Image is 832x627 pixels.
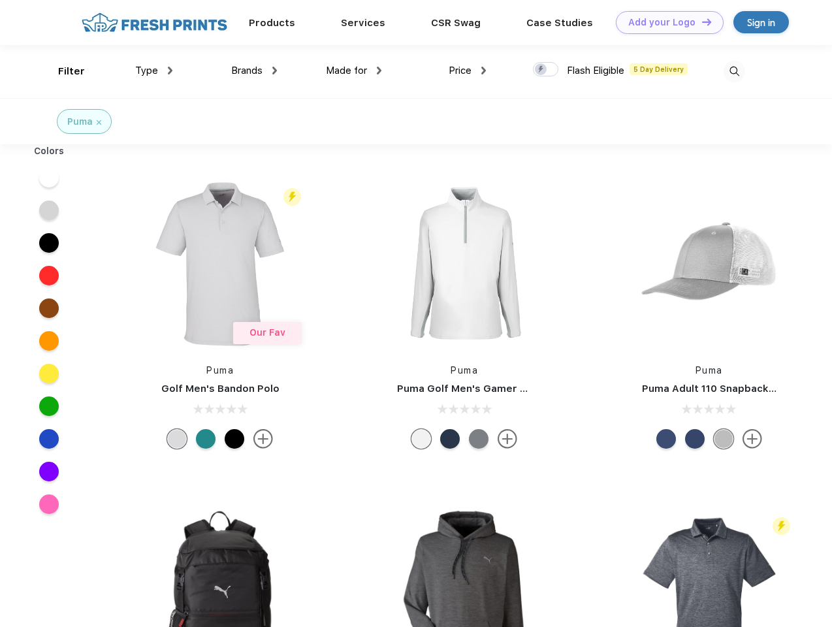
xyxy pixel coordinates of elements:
[656,429,676,449] div: Peacoat Qut Shd
[628,17,696,28] div: Add your Logo
[24,144,74,158] div: Colors
[702,18,711,25] img: DT
[249,327,285,338] span: Our Fav
[724,61,745,82] img: desktop_search.svg
[773,517,790,535] img: flash_active_toggle.svg
[167,429,187,449] div: High Rise
[272,67,277,74] img: dropdown.png
[431,17,481,29] a: CSR Swag
[377,67,381,74] img: dropdown.png
[411,429,431,449] div: Bright White
[714,429,733,449] div: Quarry with Brt Whit
[397,383,603,394] a: Puma Golf Men's Gamer Golf Quarter-Zip
[58,64,85,79] div: Filter
[622,177,796,351] img: func=resize&h=266
[743,429,762,449] img: more.svg
[206,365,234,376] a: Puma
[696,365,723,376] a: Puma
[78,11,231,34] img: fo%20logo%202.webp
[253,429,273,449] img: more.svg
[481,67,486,74] img: dropdown.png
[630,63,688,75] span: 5 Day Delivery
[161,383,280,394] a: Golf Men's Bandon Polo
[225,429,244,449] div: Puma Black
[135,65,158,76] span: Type
[567,65,624,76] span: Flash Eligible
[341,17,385,29] a: Services
[469,429,488,449] div: Quiet Shade
[377,177,551,351] img: func=resize&h=266
[283,188,301,206] img: flash_active_toggle.svg
[249,17,295,29] a: Products
[231,65,263,76] span: Brands
[97,120,101,125] img: filter_cancel.svg
[498,429,517,449] img: more.svg
[449,65,472,76] span: Price
[196,429,216,449] div: Green Lagoon
[326,65,367,76] span: Made for
[67,115,93,129] div: Puma
[733,11,789,33] a: Sign in
[168,67,172,74] img: dropdown.png
[451,365,478,376] a: Puma
[685,429,705,449] div: Peacoat with Qut Shd
[133,177,307,351] img: func=resize&h=266
[747,15,775,30] div: Sign in
[440,429,460,449] div: Navy Blazer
